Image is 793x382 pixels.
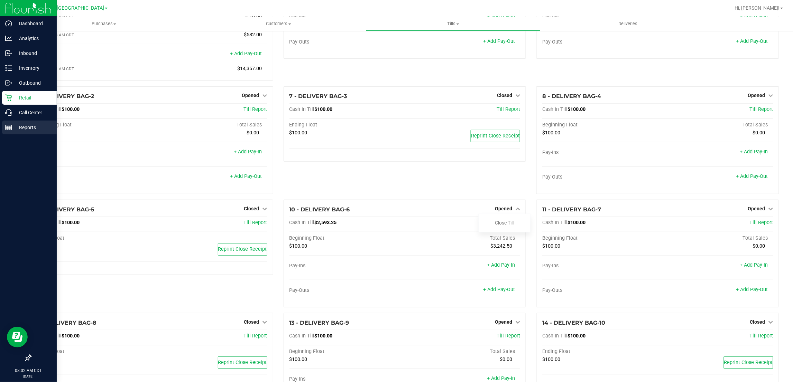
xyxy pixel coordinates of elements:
inline-svg: Inventory [5,65,12,71]
inline-svg: Analytics [5,35,12,42]
a: Till Report [750,106,773,112]
div: Total Sales [152,122,267,128]
div: Ending Float [542,348,658,355]
div: Pay-Ins [289,263,405,269]
span: $100.00 [62,106,80,112]
span: $100.00 [315,333,333,339]
span: Deliveries [609,21,647,27]
a: Tills [366,17,541,31]
span: Till Report [244,106,267,112]
a: + Add Pay-In [740,262,768,268]
span: Opened [495,206,512,211]
span: $100.00 [542,356,560,362]
a: Customers [191,17,366,31]
span: TX Austin [GEOGRAPHIC_DATA] [34,5,104,11]
p: Analytics [12,34,54,42]
span: $100.00 [289,130,307,136]
span: Opened [748,206,765,211]
button: Reprint Close Receipt [471,130,520,142]
span: Reprint Close Receipt [471,133,520,139]
span: Till Report [497,106,520,112]
span: Opened [495,319,512,325]
span: Opened [748,93,765,98]
inline-svg: Reports [5,124,12,131]
iframe: Resource center [7,327,28,347]
span: $14,357.00 [238,66,262,71]
span: Cash In Till [289,106,315,112]
div: Total Sales [405,348,520,355]
p: Dashboard [12,19,54,28]
span: $100.00 [542,243,560,249]
span: Tills [366,21,540,27]
span: 8 - DELIVERY BAG-4 [542,93,601,99]
a: + Add Pay-In [487,262,515,268]
div: Pay-Outs [542,39,658,45]
span: Closed [244,319,259,325]
a: + Add Pay-Out [736,287,768,293]
span: Customers [192,21,366,27]
span: Hi, [PERSON_NAME]! [735,5,780,11]
a: + Add Pay-Out [736,38,768,44]
span: Closed [497,93,512,98]
div: Pay-Outs [289,39,405,45]
div: Beginning Float [542,122,658,128]
span: $582.00 [244,32,262,38]
inline-svg: Outbound [5,79,12,86]
span: $100.00 [542,130,560,136]
span: 14 - DELIVERY BAG-10 [542,319,605,326]
span: 7 - DELIVERY BAG-3 [289,93,347,99]
inline-svg: Retail [5,94,12,101]
span: 10 - DELIVERY BAG-6 [289,206,350,213]
div: Pay-Outs [36,174,152,180]
p: Inbound [12,49,54,57]
span: $2,593.25 [315,220,337,226]
a: + Add Pay-Out [230,173,262,179]
p: Outbound [12,79,54,87]
button: Reprint Close Receipt [724,356,773,369]
p: Inventory [12,64,54,72]
span: $0.00 [753,243,765,249]
a: + Add Pay-In [234,149,262,155]
span: Cash In Till [542,333,568,339]
div: Ending Float [289,122,405,128]
a: Till Report [750,220,773,226]
span: 9 - DELIVERY BAG-5 [36,206,94,213]
div: Beginning Float [289,348,405,355]
span: Cash In Till [289,220,315,226]
div: Total Sales [405,235,520,241]
span: Purchases [17,21,191,27]
div: Ending Float [36,348,152,355]
a: + Add Pay-Out [736,173,768,179]
a: Till Report [244,333,267,339]
a: + Add Pay-Out [483,38,515,44]
a: Till Report [750,333,773,339]
a: Purchases [17,17,191,31]
a: Close Till [495,220,514,226]
a: + Add Pay-In [740,149,768,155]
p: Reports [12,123,54,132]
span: 13 - DELIVERY BAG-9 [289,319,349,326]
inline-svg: Call Center [5,109,12,116]
div: Pay-Ins [542,263,658,269]
span: Closed [244,206,259,211]
div: Pay-Ins [542,150,658,156]
a: + Add Pay-In [487,375,515,381]
span: $100.00 [568,106,585,112]
a: Till Report [244,220,267,226]
span: Reprint Close Receipt [218,246,267,252]
span: Cash In Till [542,106,568,112]
div: Ending Float [36,235,152,241]
span: 6 - DELIVERY BAG-2 [36,93,94,99]
span: Cash In Till [289,333,315,339]
a: + Add Pay-Out [483,287,515,293]
div: Pay-Outs [289,287,405,294]
span: $100.00 [568,220,585,226]
span: $100.00 [289,243,307,249]
a: Till Report [497,333,520,339]
div: Pay-Ins [36,150,152,156]
div: Total Sales [658,122,773,128]
span: $0.00 [500,356,512,362]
